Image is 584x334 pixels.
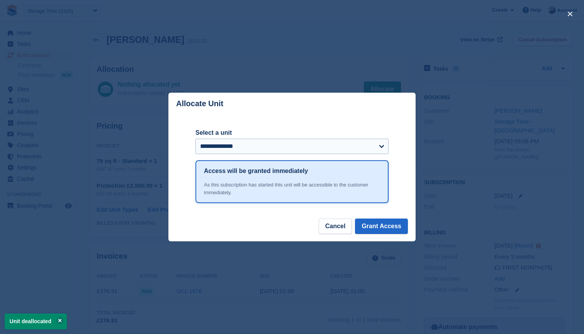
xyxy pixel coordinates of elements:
[195,128,389,137] label: Select a unit
[5,314,67,329] p: Unit deallocated
[319,219,352,234] button: Cancel
[564,8,576,20] button: close
[204,166,308,176] h1: Access will be granted immediately
[176,99,223,108] p: Allocate Unit
[355,219,408,234] button: Grant Access
[204,181,380,196] div: As this subscription has started this unit will be accessible to the customer immediately.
